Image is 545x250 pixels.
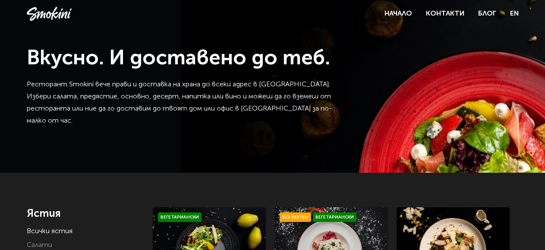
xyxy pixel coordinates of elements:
[384,10,412,17] a: Начало
[313,212,356,222] span: Вегетариански
[158,212,202,222] span: Вегетариански
[27,46,350,72] h1: Вкусно. И доставено до теб.
[27,228,72,235] a: Всички ястия
[478,10,496,17] a: Блог
[27,207,140,220] h4: Ястия
[27,79,350,127] p: Ресторант Smokini вече прави и доставка на храна до всеки адрес в [GEOGRAPHIC_DATA]. Избери салат...
[27,242,52,249] a: Салати
[426,10,464,17] a: Контакти
[510,8,519,20] a: EN
[280,212,311,222] span: Без Глутен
